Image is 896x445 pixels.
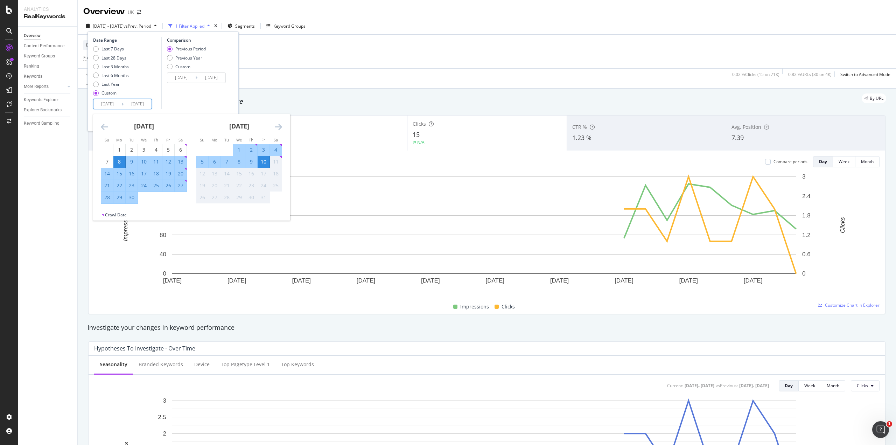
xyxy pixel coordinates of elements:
[209,182,220,189] div: 20
[209,180,221,192] td: Not available. Monday, October 20, 2025
[113,192,126,203] td: Selected. Monday, September 29, 2025
[802,173,805,180] text: 3
[101,156,113,168] td: Choose Sunday, September 7, 2025 as your check-out date. It’s available.
[163,277,182,284] text: [DATE]
[872,421,889,438] iframe: Intercom live chat
[221,361,270,368] div: Top pagetype Level 1
[24,83,65,90] a: More Reports
[113,170,125,177] div: 15
[413,120,426,127] span: Clicks
[24,32,72,40] a: Overview
[116,137,122,142] small: Mo
[101,55,126,61] div: Last 28 Days
[93,90,129,96] div: Custom
[270,182,282,189] div: 25
[162,146,174,153] div: 5
[221,194,233,201] div: 28
[101,90,117,96] div: Custom
[134,122,154,130] strong: [DATE]
[24,83,49,90] div: More Reports
[739,383,769,389] div: [DATE] - [DATE]
[124,23,151,29] span: vs Prev. Period
[175,170,187,177] div: 20
[270,158,282,165] div: 11
[839,217,846,233] text: Clicks
[229,122,249,130] strong: [DATE]
[24,42,64,50] div: Content Performance
[138,180,150,192] td: Selected. Wednesday, September 24, 2025
[24,106,62,114] div: Explorer Bookmarks
[840,71,890,77] div: Switch to Advanced Mode
[821,380,845,391] button: Month
[224,137,229,142] small: Tu
[221,156,233,168] td: Selected. Tuesday, October 7, 2025
[292,277,311,284] text: [DATE]
[24,96,59,104] div: Keywords Explorer
[113,180,126,192] td: Selected. Monday, September 22, 2025
[126,158,138,165] div: 9
[128,9,134,16] div: UK
[94,173,874,294] svg: A chart.
[258,146,269,153] div: 3
[138,144,150,156] td: Choose Wednesday, September 3, 2025 as your check-out date. It’s available.
[24,53,72,60] a: Keyword Groups
[802,193,811,200] text: 2.4
[162,180,175,192] td: Selected. Friday, September 26, 2025
[101,192,113,203] td: Selected. Sunday, September 28, 2025
[24,96,72,104] a: Keywords Explorer
[100,361,127,368] div: Seasonality
[258,180,270,192] td: Not available. Friday, October 24, 2025
[101,194,113,201] div: 28
[861,159,874,165] div: Month
[167,46,206,52] div: Previous Period
[245,146,257,153] div: 2
[209,192,221,203] td: Not available. Monday, October 27, 2025
[258,168,270,180] td: Not available. Friday, October 17, 2025
[126,182,138,189] div: 23
[196,168,209,180] td: Not available. Sunday, October 12, 2025
[249,137,253,142] small: Th
[122,209,129,241] text: Impressions
[175,182,187,189] div: 27
[236,137,242,142] small: We
[667,383,683,389] div: Current:
[138,146,150,153] div: 3
[113,158,125,165] div: 8
[166,137,170,142] small: Fr
[93,114,290,212] div: Calendar
[101,72,129,78] div: Last 6 Months
[274,137,278,142] small: Sa
[233,158,245,165] div: 8
[258,156,270,168] td: Selected as end date. Friday, October 10, 2025
[175,158,187,165] div: 13
[87,323,886,332] div: Investigate your changes in keyword performance
[93,55,129,61] div: Last 28 Days
[166,20,213,32] button: 1 Filter Applied
[825,302,880,308] span: Customize Chart in Explorer
[196,180,209,192] td: Not available. Sunday, October 19, 2025
[833,156,855,167] button: Week
[572,124,587,130] span: CTR %
[105,212,127,218] div: Crawl Date
[196,170,208,177] div: 12
[150,168,162,180] td: Selected. Thursday, September 18, 2025
[799,380,821,391] button: Week
[137,10,141,15] div: arrow-right-arrow-left
[270,146,282,153] div: 4
[270,156,282,168] td: Not available. Saturday, October 11, 2025
[138,158,150,165] div: 10
[150,158,162,165] div: 11
[197,73,225,83] input: End Date
[233,168,245,180] td: Not available. Wednesday, October 15, 2025
[163,270,166,277] text: 0
[839,159,849,165] div: Week
[126,144,138,156] td: Choose Tuesday, September 2, 2025 as your check-out date. It’s available.
[209,194,220,201] div: 27
[93,81,129,87] div: Last Year
[245,168,258,180] td: Not available. Thursday, October 16, 2025
[550,277,569,284] text: [DATE]
[221,158,233,165] div: 7
[209,156,221,168] td: Selected. Monday, October 6, 2025
[150,156,162,168] td: Selected. Thursday, September 11, 2025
